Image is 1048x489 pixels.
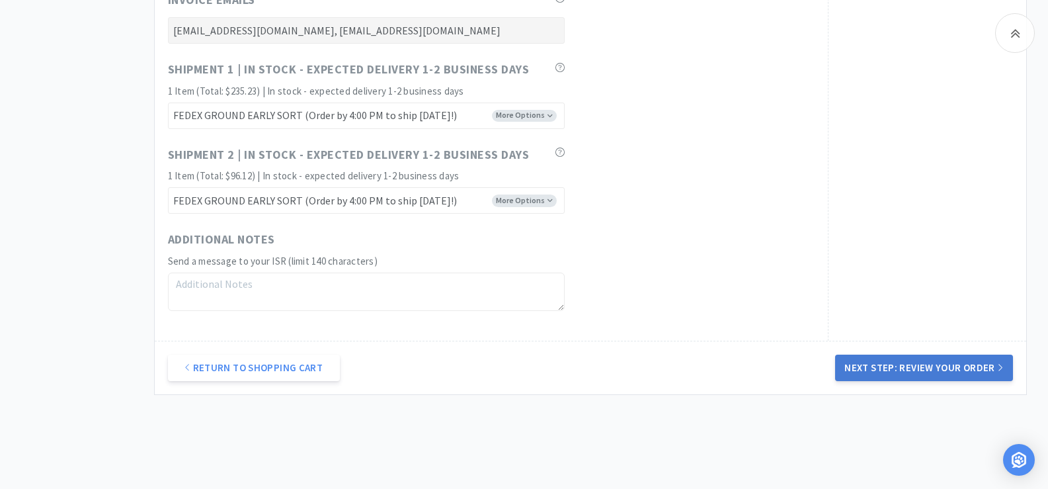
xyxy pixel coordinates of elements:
[168,17,565,44] input: Invoice Emails
[168,230,275,249] span: Additional Notes
[168,85,464,97] span: 1 Item (Total: $235.23) | In stock - expected delivery 1-2 business days
[835,355,1012,381] button: Next Step: Review Your Order
[168,60,530,79] span: Shipment 1 | In stock - expected delivery 1-2 business days
[168,169,460,182] span: 1 Item (Total: $96.12) | In stock - expected delivery 1-2 business days
[168,146,530,165] span: Shipment 2 | In stock - expected delivery 1-2 business days
[168,255,378,267] span: Send a message to your ISR (limit 140 characters)
[168,355,340,381] a: Return to Shopping Cart
[1003,444,1035,476] div: Open Intercom Messenger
